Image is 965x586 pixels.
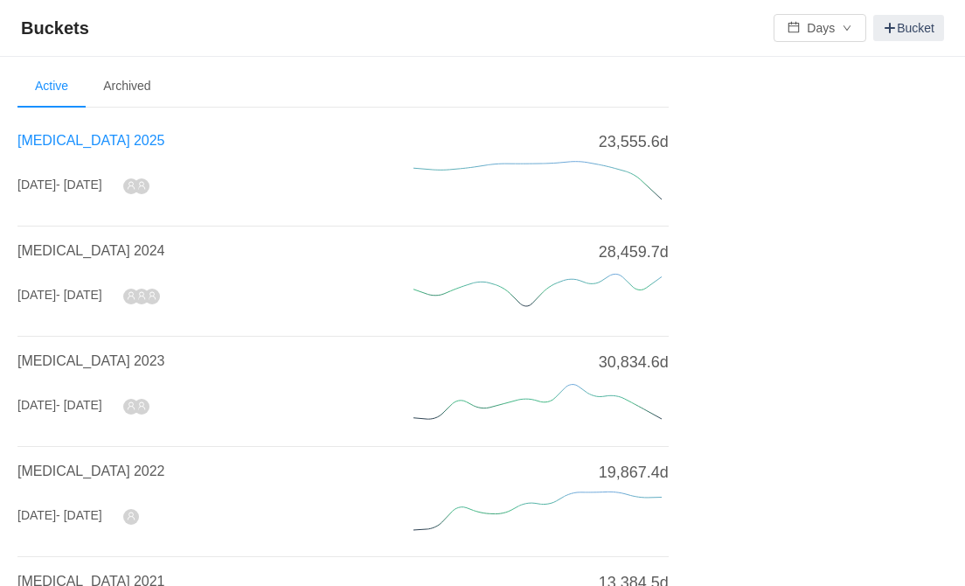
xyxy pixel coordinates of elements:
li: Active [17,66,86,108]
div: [DATE] [17,396,102,415]
i: icon: user [127,401,135,410]
span: - [DATE] [56,398,102,412]
span: Buckets [21,14,100,42]
div: [DATE] [17,176,102,194]
li: Archived [86,66,168,108]
i: icon: user [127,291,135,300]
a: [MEDICAL_DATA] 2022 [17,464,164,478]
a: Bucket [873,15,944,41]
a: [MEDICAL_DATA] 2024 [17,243,164,258]
button: icon: calendarDaysicon: down [774,14,866,42]
span: 23,555.6d [599,130,669,154]
span: 28,459.7d [599,241,669,264]
i: icon: user [127,512,135,520]
i: icon: user [127,181,135,190]
a: [MEDICAL_DATA] 2025 [17,133,164,148]
i: icon: user [137,181,146,190]
span: - [DATE] [56,178,102,192]
i: icon: user [137,401,146,410]
div: [DATE] [17,506,102,525]
span: - [DATE] [56,508,102,522]
i: icon: user [137,291,146,300]
i: icon: user [148,291,156,300]
span: 19,867.4d [599,461,669,485]
span: - [DATE] [56,288,102,302]
span: 30,834.6d [599,351,669,374]
div: [DATE] [17,286,102,304]
a: [MEDICAL_DATA] 2023 [17,353,164,368]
